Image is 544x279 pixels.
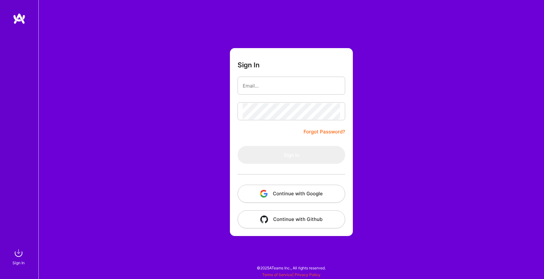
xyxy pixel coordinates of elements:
[260,190,268,198] img: icon
[238,185,345,203] button: Continue with Google
[243,78,340,94] input: Email...
[12,259,25,266] div: Sign In
[238,210,345,228] button: Continue with Github
[295,272,321,277] a: Privacy Policy
[260,216,268,223] img: icon
[38,260,544,276] div: © 2025 ATeams Inc., All rights reserved.
[238,146,345,164] button: Sign In
[262,272,292,277] a: Terms of Service
[304,128,345,136] a: Forgot Password?
[238,61,260,69] h3: Sign In
[13,13,26,24] img: logo
[13,247,25,266] a: sign inSign In
[12,247,25,259] img: sign in
[262,272,321,277] span: |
